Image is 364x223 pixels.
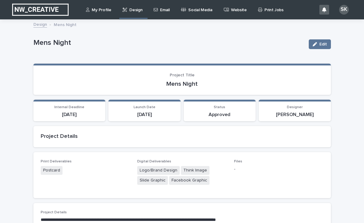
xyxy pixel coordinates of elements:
div: SK [339,5,349,15]
p: [DATE] [37,112,102,118]
button: Edit [309,39,331,49]
p: Mens Night [54,21,77,28]
span: Think Image [181,166,209,175]
span: Project Title [170,73,195,77]
img: EUIbKjtiSNGbmbK7PdmN [12,4,69,16]
p: Mens Night [41,80,324,88]
a: Design [33,21,47,28]
span: Edit [319,42,327,46]
p: - [234,166,324,172]
span: Status [214,105,225,109]
span: Project Details [41,211,67,214]
span: Slide Graphic [137,176,168,185]
p: [DATE] [112,112,177,118]
p: Approved [187,112,252,118]
span: Logo/Brand Design [137,166,180,175]
span: Internal Deadline [54,105,84,109]
h2: Project Details [41,133,324,140]
span: Facebook Graphic [169,176,209,185]
span: Postcard [41,166,63,175]
span: Files [234,160,242,163]
span: Launch Date [134,105,155,109]
span: Designer [287,105,303,109]
span: Digital Deliverables [137,160,171,163]
span: Print Deliverables [41,160,72,163]
p: [PERSON_NAME] [262,112,327,118]
p: Mens Night [33,38,304,47]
